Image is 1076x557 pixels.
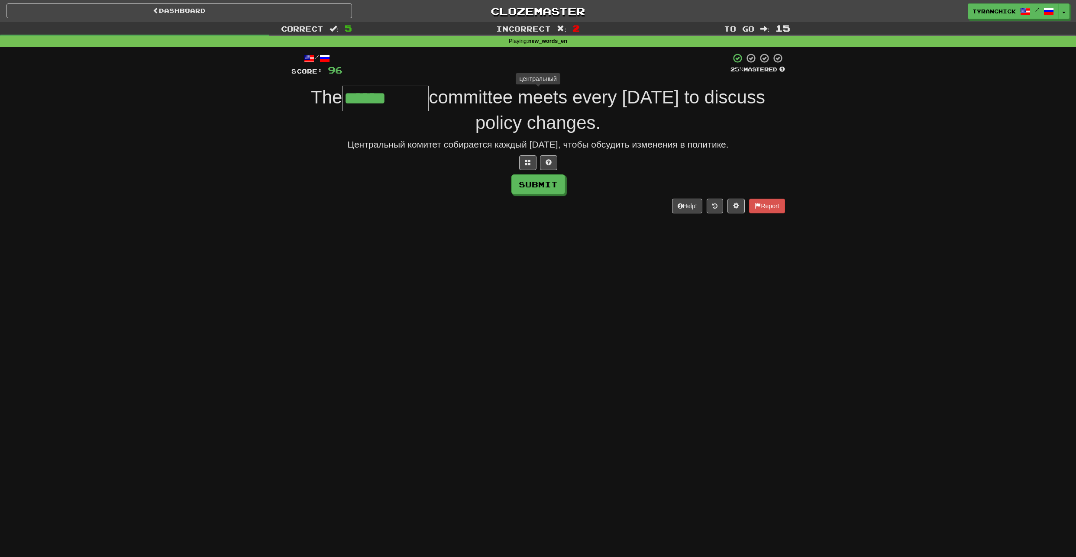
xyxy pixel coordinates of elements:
a: Dashboard [6,3,352,18]
span: 15 [775,23,790,33]
button: Single letter hint - you only get 1 per sentence and score half the points! alt+h [540,155,557,170]
button: Report [749,199,785,213]
span: : [557,25,566,32]
span: Score: [291,68,323,75]
button: Submit [511,174,565,194]
span: Incorrect [496,24,551,33]
button: Help! [672,199,703,213]
span: 5 [345,23,352,33]
strong: new_words_en [528,38,567,44]
span: : [760,25,770,32]
div: Mastered [730,66,785,74]
span: 25 % [730,66,743,73]
button: Switch sentence to multiple choice alt+p [519,155,536,170]
span: Tyranchick [973,7,1016,15]
div: / [291,53,343,64]
div: центральный [516,73,560,84]
button: Round history (alt+y) [707,199,723,213]
a: Tyranchick / [968,3,1059,19]
span: : [330,25,339,32]
span: / [1035,7,1039,13]
span: committee meets every [DATE] to discuss policy changes. [429,87,765,133]
div: Центральный комитет собирается каждый [DATE], чтобы обсудить изменения в политике. [291,138,785,151]
a: Clozemaster [365,3,711,19]
span: 96 [328,64,343,75]
span: 2 [572,23,580,33]
span: Correct [281,24,323,33]
span: The [311,87,342,107]
span: To go [724,24,754,33]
